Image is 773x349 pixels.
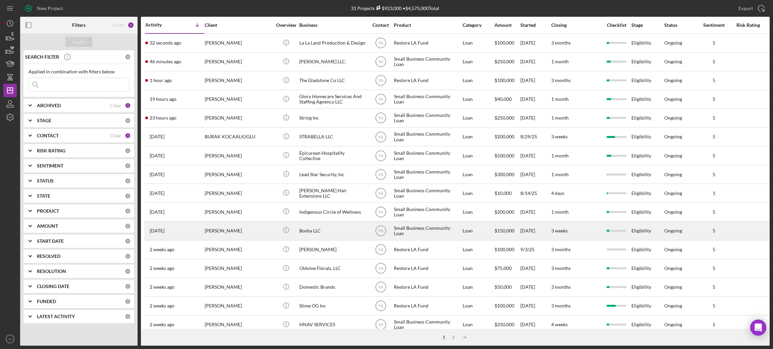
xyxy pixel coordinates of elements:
[463,297,494,315] div: Loan
[299,316,366,334] div: HNAV SERVICES
[520,260,551,277] div: [DATE]
[150,40,181,46] time: 2025-09-24 18:46
[205,316,272,334] div: [PERSON_NAME]
[394,316,461,334] div: Small Business Community Loan
[378,41,383,46] text: YA
[631,53,664,71] div: Eligibility
[125,178,131,184] div: 0
[664,322,682,327] div: Ongoing
[205,90,272,108] div: [PERSON_NAME]
[150,153,164,158] time: 2025-09-23 01:10
[299,222,366,239] div: Bosha LLC
[551,228,568,233] time: 3 weeks
[463,34,494,52] div: Loan
[520,297,551,315] div: [DATE]
[551,247,571,252] time: 3 months
[125,283,131,289] div: 0
[273,22,299,28] div: Overview
[205,22,272,28] div: Client
[631,278,664,296] div: Eligibility
[495,228,514,233] span: $150,000
[697,134,731,139] div: 5
[551,303,571,308] time: 3 months
[125,253,131,259] div: 0
[463,53,494,71] div: Loan
[205,128,272,146] div: BURAK KOCAALIOGLU
[378,304,383,308] text: YA
[37,223,58,229] b: AMOUNT
[551,134,568,139] time: 3 weeks
[150,228,164,233] time: 2025-09-15 07:56
[145,22,175,27] div: Activity
[205,53,272,71] div: [PERSON_NAME]
[125,223,131,229] div: 0
[65,37,92,47] button: Apply
[73,37,85,47] div: Apply
[664,247,682,252] div: Ongoing
[551,96,569,102] time: 1 month
[495,265,512,271] span: $75,000
[631,90,664,108] div: Eligibility
[205,203,272,221] div: [PERSON_NAME]
[551,190,564,196] time: 4 days
[37,163,63,168] b: SENTIMENT
[299,241,366,259] div: [PERSON_NAME]
[697,96,731,102] div: 5
[495,209,514,215] span: $200,000
[664,96,682,102] div: Ongoing
[150,266,174,271] time: 2025-09-11 18:41
[463,316,494,334] div: Loan
[125,208,131,214] div: 0
[368,22,393,28] div: Contact
[394,147,461,164] div: Small Business Community Loan
[463,90,494,108] div: Loan
[664,153,682,158] div: Ongoing
[205,222,272,239] div: [PERSON_NAME]
[394,260,461,277] div: Restore LA Fund
[664,115,682,121] div: Ongoing
[697,209,731,215] div: 5
[463,241,494,259] div: Loan
[378,229,383,233] text: YA
[495,22,520,28] div: Amount
[449,335,458,340] div: 2
[29,69,129,74] div: Applied in combination with filters below
[394,278,461,296] div: Restore LA Fund
[551,284,571,290] time: 3 months
[205,297,272,315] div: [PERSON_NAME]
[37,118,51,123] b: STAGE
[463,278,494,296] div: Loan
[463,109,494,127] div: Loan
[8,337,12,341] text: YA
[394,22,461,28] div: Product
[697,153,731,158] div: 5
[37,103,61,108] b: ARCHIVED
[125,313,131,320] div: 0
[631,147,664,164] div: Eligibility
[664,134,682,139] div: Ongoing
[150,172,164,177] time: 2025-09-22 21:26
[697,228,731,233] div: 5
[631,22,664,28] div: Stage
[37,2,63,15] div: New Project
[463,184,494,202] div: Loan
[738,2,753,15] div: Export
[125,163,131,169] div: 0
[697,172,731,177] div: 5
[495,247,514,252] span: $100,000
[495,322,514,327] span: $250,000
[125,268,131,274] div: 0
[378,248,383,252] text: YA
[495,96,512,102] span: $40,000
[150,96,176,102] time: 2025-09-23 23:30
[520,90,551,108] div: [DATE]
[205,109,272,127] div: [PERSON_NAME]
[3,332,17,346] button: YA
[394,241,461,259] div: Restore LA Fund
[463,222,494,239] div: Loan
[150,115,176,121] time: 2025-09-23 20:14
[697,284,731,290] div: 5
[664,303,682,308] div: Ongoing
[394,184,461,202] div: Small Business Community Loan
[631,297,664,315] div: Eligibility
